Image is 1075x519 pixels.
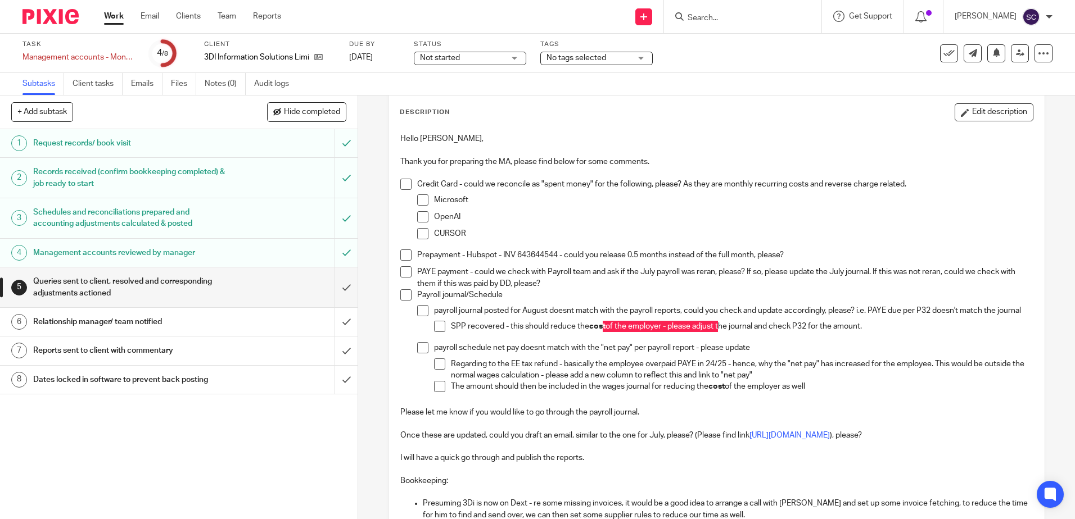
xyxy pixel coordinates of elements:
[11,343,27,358] div: 7
[434,228,1032,239] p: CURSOR
[417,249,1032,261] p: Prepayment - Hubspot - INV 643644544 - could you release 0.5 months instead of the full month, pl...
[11,135,27,151] div: 1
[11,170,27,186] div: 2
[417,179,1032,190] p: Credit Card - could we reconcile as "spent money" for the following, please? As they are monthly ...
[414,40,526,49] label: Status
[434,194,1032,206] p: Microsoft
[171,73,196,95] a: Files
[400,108,450,117] p: Description
[33,342,227,359] h1: Reports sent to client with commentary
[33,371,227,388] h1: Dates locked in software to prevent back posting
[400,452,1032,463] p: I will have a quick go through and publish the reports.
[131,73,162,95] a: Emails
[22,52,135,63] div: Management accounts - Monthly
[400,156,1032,167] p: Thank you for preparing the MA, please find below for some comments.
[451,321,1032,332] p: SPP recovered - this should reduce the of the employer - please adjust the journal and check P32 ...
[11,102,73,121] button: + Add subtask
[955,11,1017,22] p: [PERSON_NAME]
[22,73,64,95] a: Subtasks
[254,73,297,95] a: Audit logs
[749,431,830,439] a: [URL][DOMAIN_NAME]
[22,9,79,24] img: Pixie
[1022,8,1040,26] img: svg%3E
[400,407,1032,418] p: Please let me know if you would like to go through the payroll journal.
[686,13,788,24] input: Search
[11,245,27,261] div: 4
[708,383,725,390] strong: cost
[33,244,227,261] h1: Management accounts reviewed by manager
[33,163,227,192] h1: Records received (confirm bookkeeping completed) & job ready to start
[205,73,246,95] a: Notes (0)
[11,210,27,226] div: 3
[204,52,309,63] p: 3DI Information Solutions Limited
[434,211,1032,222] p: OpenAI
[540,40,653,49] label: Tags
[451,381,1032,392] p: The amount should then be included in the wages journal for reducing the of the employer as well
[141,11,159,22] a: Email
[104,11,124,22] a: Work
[284,108,340,117] span: Hide completed
[434,342,1032,353] p: payroll schedule net pay doesnt match with the "net pay" per payroll report - please update
[400,133,1032,144] p: Hello [PERSON_NAME],
[434,305,1032,316] p: payroll journal posted for August doesnt match with the payroll reports, could you check and upda...
[33,273,227,302] h1: Queries sent to client, resolved and corresponding adjustments actioned
[33,313,227,330] h1: Relationship manager/ team notified
[849,12,892,20] span: Get Support
[546,54,606,62] span: No tags selected
[218,11,236,22] a: Team
[157,47,168,60] div: 4
[349,40,400,49] label: Due by
[22,40,135,49] label: Task
[11,314,27,330] div: 6
[955,103,1033,121] button: Edit description
[589,322,606,330] strong: cost
[349,53,373,61] span: [DATE]
[400,430,1032,441] p: Once these are updated, could you draft an email, similar to the one for July, please? (Please fi...
[204,40,335,49] label: Client
[11,280,27,295] div: 5
[162,51,168,57] small: /8
[420,54,460,62] span: Not started
[400,475,1032,486] p: Bookkeeping:
[33,204,227,233] h1: Schedules and reconciliations prepared and accounting adjustments calculated & posted
[11,372,27,388] div: 8
[451,358,1032,381] p: Regarding to the EE tax refund - basically the employee overpaid PAYE in 24/25 - hence, why the "...
[33,135,227,152] h1: Request records/ book visit
[253,11,281,22] a: Reports
[417,289,1032,301] p: Payroll journal/Schedule
[176,11,201,22] a: Clients
[417,266,1032,289] p: PAYE payment - could we check with Payroll team and ask if the July payroll was reran, please? If...
[267,102,346,121] button: Hide completed
[73,73,123,95] a: Client tasks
